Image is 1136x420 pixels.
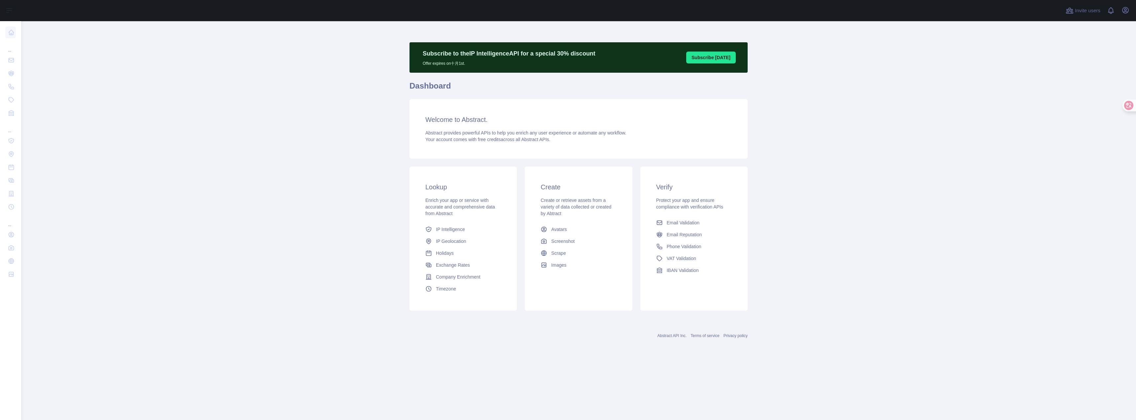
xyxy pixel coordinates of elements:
span: Images [551,262,566,268]
span: Enrich your app or service with accurate and comprehensive data from Abstract [425,198,495,216]
h3: Verify [656,182,732,192]
span: Screenshot [551,238,575,245]
span: Create or retrieve assets from a variety of data collected or created by Abtract [541,198,611,216]
a: IP Intelligence [423,223,504,235]
span: Protect your app and ensure compliance with verification APIs [656,198,723,210]
div: ... [5,120,16,134]
h3: Lookup [425,182,501,192]
a: Exchange Rates [423,259,504,271]
span: Abstract provides powerful APIs to help you enrich any user experience or automate any workflow. [425,130,626,135]
a: Terms of service [691,333,719,338]
span: Email Reputation [667,231,702,238]
h3: Welcome to Abstract. [425,115,732,124]
span: IP Intelligence [436,226,465,233]
h1: Dashboard [409,81,748,96]
p: Offer expires on 十月 1st. [423,58,595,66]
h3: Create [541,182,616,192]
span: Avatars [551,226,567,233]
a: Scrape [538,247,619,259]
div: ... [5,214,16,227]
span: Email Validation [667,219,699,226]
span: Holidays [436,250,454,256]
button: Subscribe [DATE] [686,52,736,63]
a: IBAN Validation [654,264,734,276]
a: Privacy policy [724,333,748,338]
a: Email Validation [654,217,734,229]
a: Screenshot [538,235,619,247]
button: Invite users [1064,5,1102,16]
span: Company Enrichment [436,274,480,280]
span: Exchange Rates [436,262,470,268]
span: free credits [478,137,501,142]
a: Avatars [538,223,619,235]
span: VAT Validation [667,255,696,262]
a: VAT Validation [654,252,734,264]
span: Invite users [1075,7,1100,15]
a: Email Reputation [654,229,734,241]
span: IP Geolocation [436,238,466,245]
span: Timezone [436,286,456,292]
p: Subscribe to the IP Intelligence API for a special 30 % discount [423,49,595,58]
a: Company Enrichment [423,271,504,283]
a: Holidays [423,247,504,259]
span: IBAN Validation [667,267,699,274]
div: ... [5,40,16,53]
a: Timezone [423,283,504,295]
a: Images [538,259,619,271]
a: Abstract API Inc. [657,333,687,338]
span: Your account comes with across all Abstract APIs. [425,137,550,142]
span: Phone Validation [667,243,701,250]
a: Phone Validation [654,241,734,252]
span: Scrape [551,250,566,256]
a: IP Geolocation [423,235,504,247]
